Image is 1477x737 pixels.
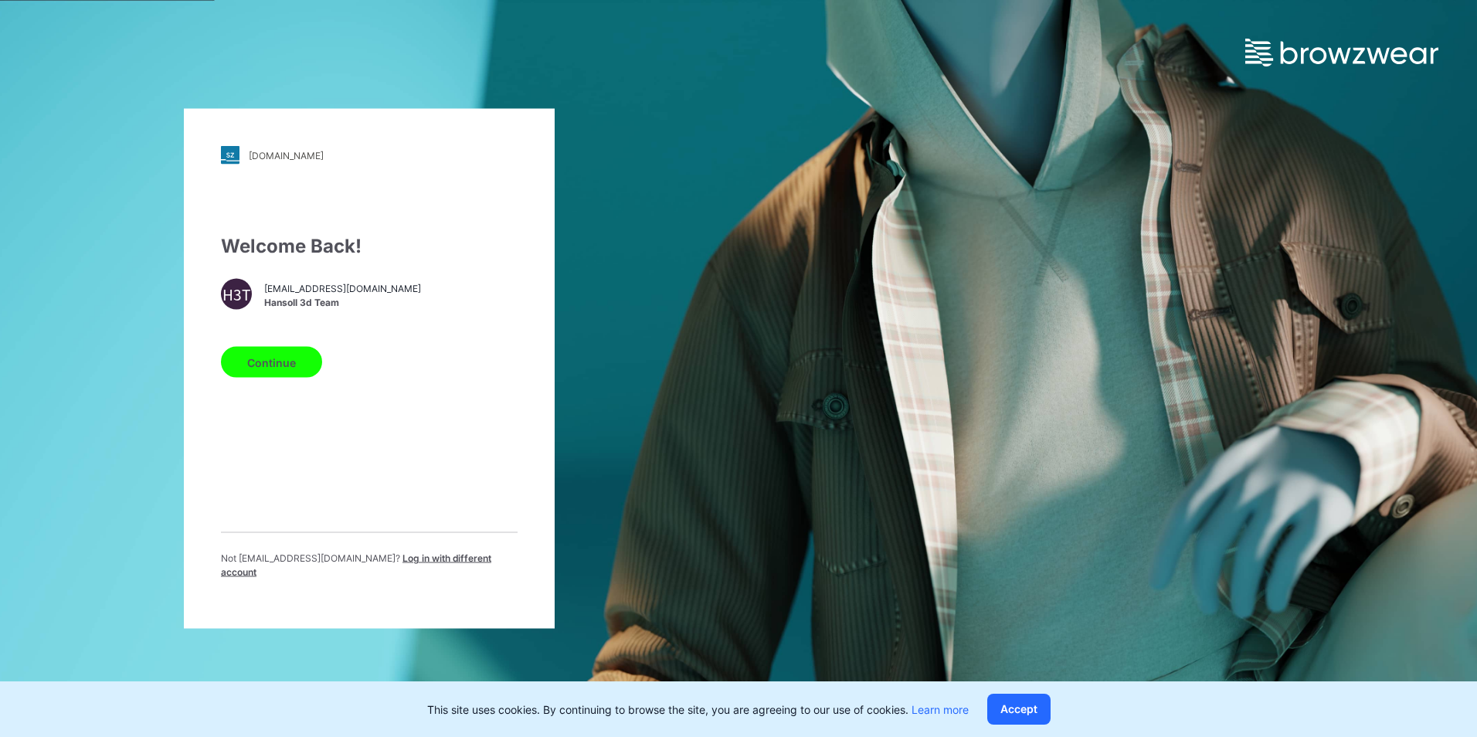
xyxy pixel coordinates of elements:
a: [DOMAIN_NAME] [221,146,518,165]
button: Accept [987,694,1051,725]
div: H3T [221,279,252,310]
div: [DOMAIN_NAME] [249,149,324,161]
img: browzwear-logo.e42bd6dac1945053ebaf764b6aa21510.svg [1245,39,1438,66]
p: This site uses cookies. By continuing to browse the site, you are agreeing to our use of cookies. [427,701,969,718]
div: Welcome Back! [221,233,518,260]
span: [EMAIL_ADDRESS][DOMAIN_NAME] [264,281,421,295]
p: Not [EMAIL_ADDRESS][DOMAIN_NAME] ? [221,552,518,579]
span: Hansoll 3d Team [264,295,421,309]
button: Continue [221,347,322,378]
img: stylezone-logo.562084cfcfab977791bfbf7441f1a819.svg [221,146,239,165]
a: Learn more [912,703,969,716]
